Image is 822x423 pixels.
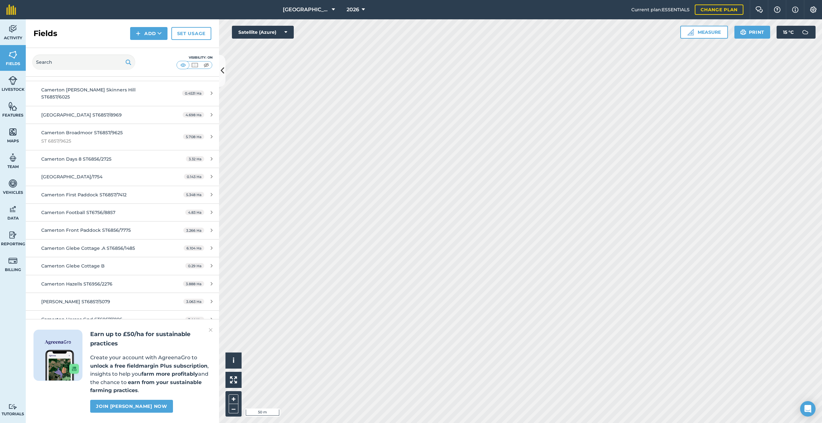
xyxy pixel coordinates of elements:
[191,62,199,68] img: svg+xml;base64,PHN2ZyB4bWxucz0iaHR0cDovL3d3dy53My5vcmcvMjAwMC9zdmciIHdpZHRoPSI1MCIgaGVpZ2h0PSI0MC...
[26,275,219,293] a: Camerton Hazells ST6956/22763.888 Ha
[8,153,17,163] img: svg+xml;base64,PD94bWwgdmVyc2lvbj0iMS4wIiBlbmNvZGluZz0idXRmLTgiPz4KPCEtLSBHZW5lcmF0b3I6IEFkb2JlIE...
[26,106,219,124] a: [GEOGRAPHIC_DATA] ST6857/89694.698 Ha
[8,127,17,137] img: svg+xml;base64,PHN2ZyB4bWxucz0iaHR0cDovL3d3dy53My5vcmcvMjAwMC9zdmciIHdpZHRoPSI1NiIgaGVpZ2h0PSI2MC...
[41,174,102,180] span: [GEOGRAPHIC_DATA]/1754
[184,245,204,251] span: 6.104 Ha
[183,299,204,304] span: 3.063 Ha
[185,263,204,268] span: 0.29 Ha
[179,62,187,68] img: svg+xml;base64,PHN2ZyB4bWxucz0iaHR0cDovL3d3dy53My5vcmcvMjAwMC9zdmciIHdpZHRoPSI1MCIgaGVpZ2h0PSI0MC...
[26,257,219,275] a: Camerton Glebe Cottage B0.29 Ha
[800,401,816,417] div: Open Intercom Messenger
[734,26,770,39] button: Print
[183,228,204,233] span: 3.266 Ha
[8,50,17,60] img: svg+xml;base64,PHN2ZyB4bWxucz0iaHR0cDovL3d3dy53My5vcmcvMjAwMC9zdmciIHdpZHRoPSI1NiIgaGVpZ2h0PSI2MC...
[183,281,204,287] span: 3.888 Ha
[41,112,122,118] span: [GEOGRAPHIC_DATA] ST6857/8969
[183,112,204,117] span: 4.698 Ha
[186,156,204,162] span: 3.32 Ha
[6,5,16,15] img: fieldmargin Logo
[26,311,219,328] a: Camerton Horses Gnd ST6957/01063.44 Ha
[41,156,111,162] span: Camerton Days 8 ST6856/2725
[680,26,728,39] button: Measure
[695,5,743,15] a: Change plan
[233,356,234,364] span: i
[171,27,211,40] a: Set usage
[232,26,294,39] button: Satellite (Azure)
[184,174,204,179] span: 0.143 Ha
[183,192,204,197] span: 5.348 Ha
[130,27,167,40] button: Add
[202,62,210,68] img: svg+xml;base64,PHN2ZyB4bWxucz0iaHR0cDovL3d3dy53My5vcmcvMjAwMC9zdmciIHdpZHRoPSI1MCIgaGVpZ2h0PSI0MC...
[125,58,131,66] img: svg+xml;base64,PHN2ZyB4bWxucz0iaHR0cDovL3d3dy53My5vcmcvMjAwMC9zdmciIHdpZHRoPSIxOSIgaGVpZ2h0PSIyNC...
[33,28,57,39] h2: Fields
[777,26,816,39] button: 15 °C
[90,400,173,413] a: Join [PERSON_NAME] now
[41,137,162,145] span: ST 6857/9625
[8,230,17,240] img: svg+xml;base64,PD94bWwgdmVyc2lvbj0iMS4wIiBlbmNvZGluZz0idXRmLTgiPz4KPCEtLSBHZW5lcmF0b3I6IEFkb2JlIE...
[229,404,238,413] button: –
[283,6,329,14] span: [GEOGRAPHIC_DATA]
[26,204,219,221] a: Camerton Football ST6756/88574.83 Ha
[141,371,198,377] strong: farm more profitably
[8,76,17,85] img: svg+xml;base64,PD94bWwgdmVyc2lvbj0iMS4wIiBlbmNvZGluZz0idXRmLTgiPz4KPCEtLSBHZW5lcmF0b3I6IEFkb2JlIE...
[41,263,105,269] span: Camerton Glebe Cottage B
[41,130,123,136] span: Camerton Broadmoor ST6857/9625
[41,281,112,287] span: Camerton Hazells ST6956/2276
[26,186,219,203] a: Camerton First Paddock ST6857/74125.348 Ha
[26,150,219,168] a: Camerton Days 8 ST6856/27253.32 Ha
[209,326,213,334] img: svg+xml;base64,PHN2ZyB4bWxucz0iaHR0cDovL3d3dy53My5vcmcvMjAwMC9zdmciIHdpZHRoPSIyMiIgaGVpZ2h0PSIzMC...
[740,28,746,36] img: svg+xml;base64,PHN2ZyB4bWxucz0iaHR0cDovL3d3dy53My5vcmcvMjAwMC9zdmciIHdpZHRoPSIxOSIgaGVpZ2h0PSIyNC...
[90,353,211,395] p: Create your account with AgreenaGro to , insights to help you and the chance to .
[32,54,135,70] input: Search
[45,350,79,381] img: Screenshot of the Gro app
[41,87,136,100] span: Camerton [PERSON_NAME] Skinners Hill ST6857/6025
[755,6,763,13] img: Two speech bubbles overlapping with the left bubble in the forefront
[182,90,204,96] span: 0.4531 Ha
[347,6,359,14] span: 2026
[185,210,204,215] span: 4.83 Ha
[26,168,219,185] a: [GEOGRAPHIC_DATA]/17540.143 Ha
[90,379,202,394] strong: earn from your sustainable farming practices
[41,245,135,251] span: Camerton Glebe Cottage .A ST6856/1485
[90,363,207,369] strong: unlock a free fieldmargin Plus subscription
[8,179,17,188] img: svg+xml;base64,PD94bWwgdmVyc2lvbj0iMS4wIiBlbmNvZGluZz0idXRmLTgiPz4KPCEtLSBHZW5lcmF0b3I6IEFkb2JlIE...
[230,376,237,383] img: Four arrows, one pointing top left, one top right, one bottom right and the last bottom left
[8,101,17,111] img: svg+xml;base64,PHN2ZyB4bWxucz0iaHR0cDovL3d3dy53My5vcmcvMjAwMC9zdmciIHdpZHRoPSI1NiIgaGVpZ2h0PSI2MC...
[225,352,242,369] button: i
[183,134,204,139] span: 5.708 Ha
[8,256,17,266] img: svg+xml;base64,PD94bWwgdmVyc2lvbj0iMS4wIiBlbmNvZGluZz0idXRmLTgiPz4KPCEtLSBHZW5lcmF0b3I6IEFkb2JlIE...
[185,317,204,322] span: 3.44 Ha
[687,29,694,35] img: Ruler icon
[799,26,812,39] img: svg+xml;base64,PD94bWwgdmVyc2lvbj0iMS4wIiBlbmNvZGluZz0idXRmLTgiPz4KPCEtLSBHZW5lcmF0b3I6IEFkb2JlIE...
[26,221,219,239] a: Camerton Front Paddock ST6856/77753.266 Ha
[26,240,219,257] a: Camerton Glebe Cottage .A ST6856/14856.104 Ha
[8,204,17,214] img: svg+xml;base64,PD94bWwgdmVyc2lvbj0iMS4wIiBlbmNvZGluZz0idXRmLTgiPz4KPCEtLSBHZW5lcmF0b3I6IEFkb2JlIE...
[90,330,211,348] h2: Earn up to £50/ha for sustainable practices
[41,299,110,305] span: [PERSON_NAME] ST6857/5079
[177,55,213,60] div: Visibility: On
[26,293,219,310] a: [PERSON_NAME] ST6857/50793.063 Ha
[41,210,115,215] span: Camerton Football ST6756/8857
[8,24,17,34] img: svg+xml;base64,PD94bWwgdmVyc2lvbj0iMS4wIiBlbmNvZGluZz0idXRmLTgiPz4KPCEtLSBHZW5lcmF0b3I6IEFkb2JlIE...
[8,404,17,410] img: svg+xml;base64,PD94bWwgdmVyc2lvbj0iMS4wIiBlbmNvZGluZz0idXRmLTgiPz4KPCEtLSBHZW5lcmF0b3I6IEFkb2JlIE...
[229,394,238,404] button: +
[41,227,131,233] span: Camerton Front Paddock ST6856/7775
[136,30,140,37] img: svg+xml;base64,PHN2ZyB4bWxucz0iaHR0cDovL3d3dy53My5vcmcvMjAwMC9zdmciIHdpZHRoPSIxNCIgaGVpZ2h0PSIyNC...
[809,6,817,13] img: A cog icon
[26,81,219,106] a: Camerton [PERSON_NAME] Skinners Hill ST6857/60250.4531 Ha
[783,26,794,39] span: 15 ° C
[773,6,781,13] img: A question mark icon
[41,192,127,198] span: Camerton First Paddock ST6857/7412
[26,124,219,150] a: Camerton Broadmoor ST6857/9625ST 6857/96255.708 Ha
[631,6,690,13] span: Current plan : ESSENTIALS
[41,316,122,322] span: Camerton Horses Gnd ST6957/0106
[792,6,798,14] img: svg+xml;base64,PHN2ZyB4bWxucz0iaHR0cDovL3d3dy53My5vcmcvMjAwMC9zdmciIHdpZHRoPSIxNyIgaGVpZ2h0PSIxNy...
